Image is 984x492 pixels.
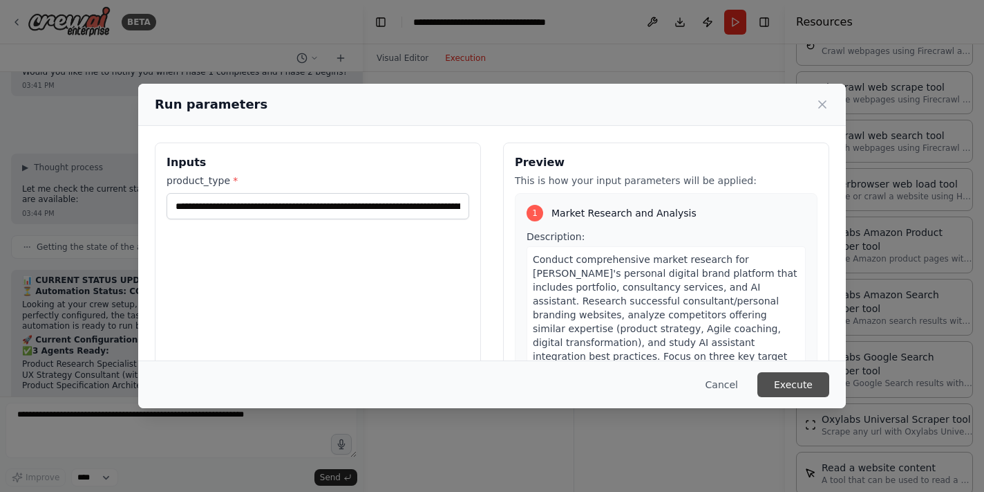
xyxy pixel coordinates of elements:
[167,174,469,188] label: product_type
[527,205,543,221] div: 1
[155,95,267,114] h2: Run parameters
[167,154,469,171] h3: Inputs
[551,206,697,220] span: Market Research and Analysis
[694,372,749,397] button: Cancel
[533,254,797,473] span: Conduct comprehensive market research for [PERSON_NAME]'s personal digital brand platform that in...
[527,231,585,242] span: Description:
[515,174,817,188] p: This is how your input parameters will be applied:
[515,154,817,171] h3: Preview
[757,372,829,397] button: Execute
